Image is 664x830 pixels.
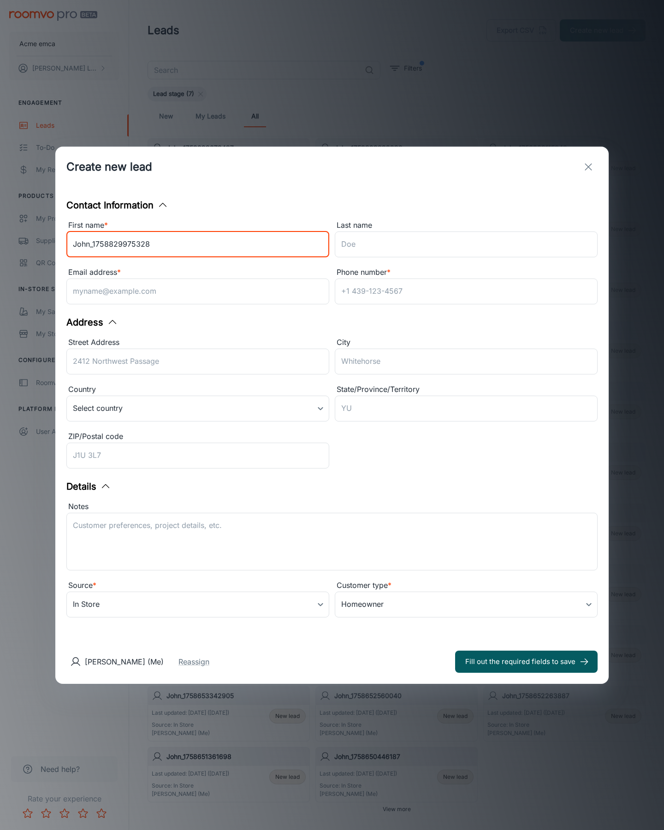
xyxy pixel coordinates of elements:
[66,480,111,493] button: Details
[335,267,598,279] div: Phone number
[335,580,598,592] div: Customer type
[66,396,329,421] div: Select country
[335,396,598,421] input: YU
[335,592,598,617] div: Homeowner
[66,501,598,513] div: Notes
[335,219,598,231] div: Last name
[66,279,329,304] input: myname@example.com
[66,219,329,231] div: First name
[335,384,598,396] div: State/Province/Territory
[85,656,164,667] p: [PERSON_NAME] (Me)
[66,198,168,212] button: Contact Information
[335,279,598,304] input: +1 439-123-4567
[66,267,329,279] div: Email address
[66,349,329,374] input: 2412 Northwest Passage
[66,384,329,396] div: Country
[335,337,598,349] div: City
[66,592,329,617] div: In Store
[66,159,152,175] h1: Create new lead
[66,231,329,257] input: John
[66,431,329,443] div: ZIP/Postal code
[335,349,598,374] input: Whitehorse
[579,158,598,176] button: exit
[66,580,329,592] div: Source
[66,315,118,329] button: Address
[178,656,209,667] button: Reassign
[66,443,329,468] input: J1U 3L7
[335,231,598,257] input: Doe
[455,651,598,673] button: Fill out the required fields to save
[66,337,329,349] div: Street Address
